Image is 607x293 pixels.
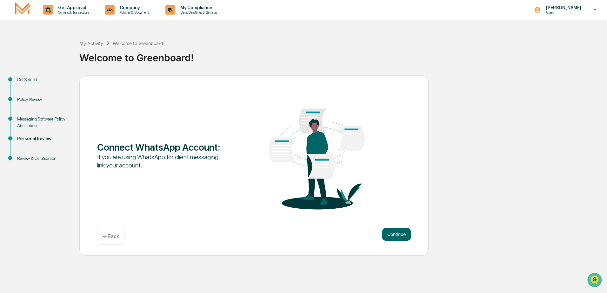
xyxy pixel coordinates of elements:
[254,89,379,220] img: Connect WhatsApp Account
[103,233,119,239] p: ← Back
[6,81,11,86] div: 🖐️
[541,10,584,15] p: Users
[15,2,30,17] img: logo
[6,49,18,60] img: 1746055101610-c473b297-6a78-478c-a979-82029cc54cd1
[46,81,51,86] div: 🗄️
[97,153,223,169] div: If you are using WhatsApp for client messaging, link your account.
[79,41,103,46] div: My Activity
[108,50,116,58] button: Start new chat
[175,10,220,15] p: Data, Deadlines & Settings
[17,135,69,142] div: Personal Review
[52,80,79,86] span: Attestations
[175,5,220,10] p: My Compliance
[97,141,223,153] div: Connect WhatsApp Account :
[113,41,164,46] div: Welcome to Greenboard!
[17,96,69,103] div: Policy Review
[53,10,92,15] p: Content & Transactions
[115,5,153,10] p: Company
[45,107,77,112] a: Powered byPylon
[541,5,584,10] p: [PERSON_NAME]
[79,47,604,63] div: Welcome to Greenboard!
[13,80,41,86] span: Preclearance
[587,272,604,289] iframe: Open customer support
[6,13,116,23] p: How can we help?
[63,107,77,112] span: Pylon
[22,49,104,55] div: Start new chat
[17,116,69,129] div: Messaging Software Policy Attestation
[4,77,43,89] a: 🖐️Preclearance
[115,10,153,15] p: Policies & Documents
[4,89,43,101] a: 🔎Data Lookup
[13,92,40,98] span: Data Lookup
[17,76,69,83] div: Get Started
[43,77,81,89] a: 🗄️Attestations
[6,93,11,98] div: 🔎
[53,5,92,10] p: Get Approval
[382,228,411,241] button: Continue
[17,155,69,162] div: Review & Certification
[22,55,80,60] div: We're available if you need us!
